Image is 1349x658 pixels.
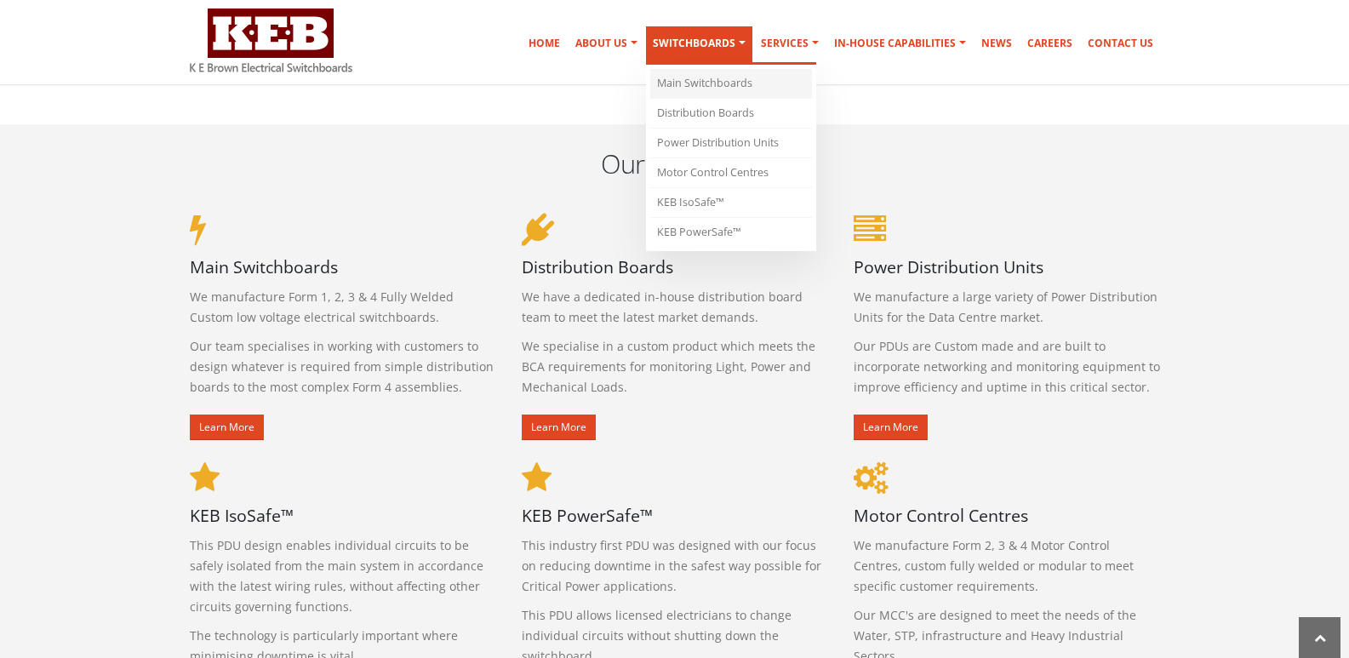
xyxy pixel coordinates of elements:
h4: Power Distribution Units [854,255,1160,278]
a: Learn More [854,415,928,440]
a: Learn More [190,415,264,440]
h4: Distribution Boards [522,255,828,278]
h4: Motor Control Centres [854,504,1160,527]
p: We manufacture a large variety of Power Distribution Units for the Data Centre market. [854,287,1160,328]
a: Learn More [522,415,596,440]
a: Contact Us [1081,26,1160,60]
a: Switchboards [646,26,752,65]
a: In-house Capabilities [827,26,973,60]
h4: Main Switchboards [190,255,496,278]
p: This PDU design enables individual circuits to be safely isolated from the main system in accorda... [190,535,496,617]
p: We have a dedicated in-house distribution board team to meet the latest market demands. [522,287,828,328]
a: KEB PowerSafe™ [650,218,812,247]
h4: KEB IsoSafe™ [190,504,496,527]
h2: Our Products [190,146,1160,181]
a: Careers [1020,26,1079,60]
a: News [975,26,1019,60]
a: Distribution Boards [650,99,812,129]
p: We specialise in a custom product which meets the BCA requirements for monitoring Light, Power an... [522,336,828,398]
a: About Us [569,26,644,60]
a: Power Distribution Units [650,129,812,158]
h4: KEB PowerSafe™ [522,504,828,527]
p: We manufacture Form 1, 2, 3 & 4 Fully Welded Custom low voltage electrical switchboards. [190,287,496,328]
a: Services [754,26,826,60]
p: This industry first PDU was designed with our focus on reducing downtime in the safest way possib... [522,535,828,597]
p: Our team specialises in working with customers to design whatever is required from simple distrib... [190,336,496,398]
a: Home [522,26,567,60]
img: K E Brown Electrical Switchboards [190,9,352,72]
p: Our PDUs are Custom made and are built to incorporate networking and monitoring equipment to impr... [854,336,1160,398]
a: Main Switchboards [650,69,812,99]
a: Motor Control Centres [650,158,812,188]
a: KEB IsoSafe™ [650,188,812,218]
p: We manufacture Form 2, 3 & 4 Motor Control Centres, custom fully welded or modular to meet specif... [854,535,1160,597]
